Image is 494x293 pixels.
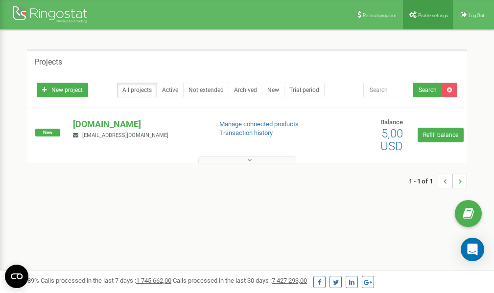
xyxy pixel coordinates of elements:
h5: Projects [34,58,62,67]
span: Balance [380,118,403,126]
u: 1 745 662,00 [136,277,171,284]
div: Open Intercom Messenger [461,238,484,261]
span: New [35,129,60,136]
p: [DOMAIN_NAME] [73,118,203,131]
span: 5,00 USD [380,127,403,153]
a: Not extended [183,83,229,97]
u: 7 427 293,00 [272,277,307,284]
span: 1 - 1 of 1 [409,174,438,188]
a: All projects [117,83,157,97]
nav: ... [409,164,467,198]
span: Profile settings [418,13,448,18]
a: New [262,83,284,97]
button: Open CMP widget [5,265,28,288]
button: Search [413,83,442,97]
a: Active [157,83,184,97]
a: Manage connected products [219,120,299,128]
span: [EMAIL_ADDRESS][DOMAIN_NAME] [82,132,168,138]
a: Archived [229,83,262,97]
a: Trial period [284,83,325,97]
a: New project [37,83,88,97]
a: Transaction history [219,129,273,136]
span: Calls processed in the last 30 days : [173,277,307,284]
span: Log Out [469,13,484,18]
span: Referral program [363,13,397,18]
input: Search [363,83,414,97]
span: Calls processed in the last 7 days : [41,277,171,284]
a: Refill balance [418,128,464,142]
